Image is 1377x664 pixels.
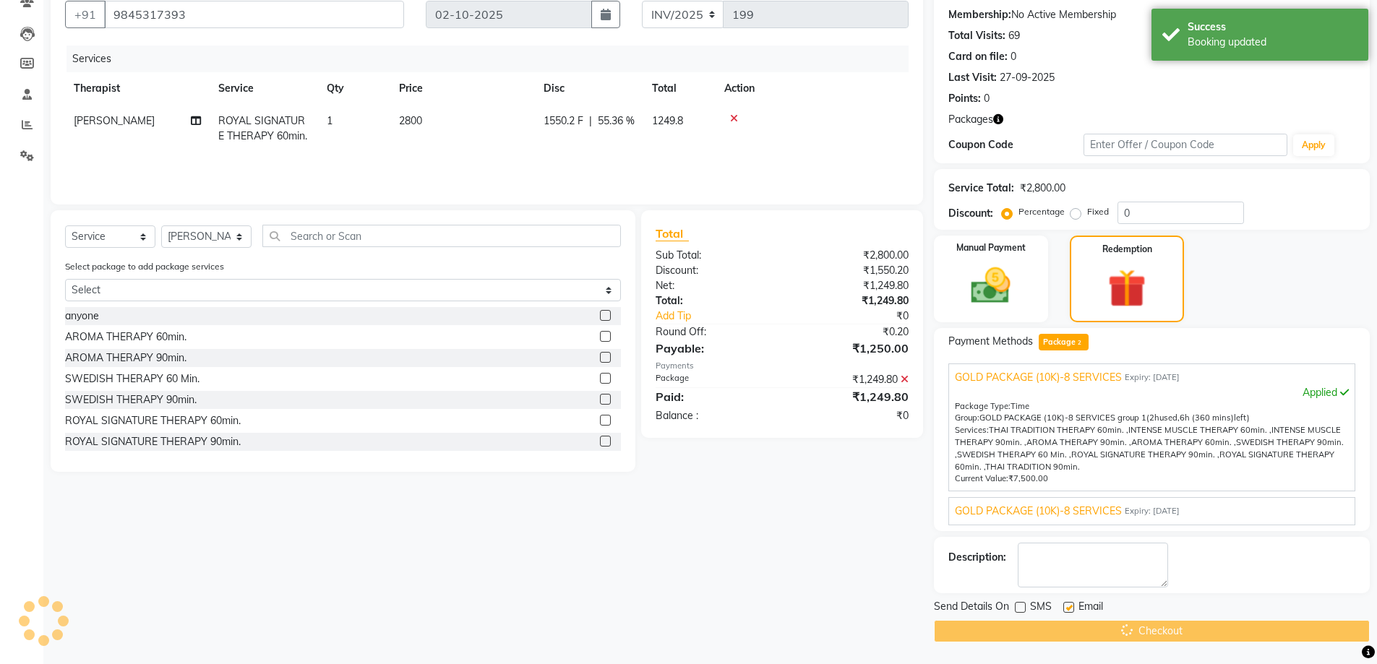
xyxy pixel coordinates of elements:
[782,278,919,293] div: ₹1,249.80
[985,462,1080,472] span: THAI TRADITION 90min.
[1293,134,1334,156] button: Apply
[948,7,1355,22] div: No Active Membership
[955,401,1011,411] span: Package Type:
[948,137,1084,152] div: Coupon Code
[955,370,1122,385] span: GOLD PACKAGE (10K)-8 SERVICES
[652,114,683,127] span: 1249.8
[716,72,909,105] th: Action
[598,113,635,129] span: 55.36 %
[262,225,621,247] input: Search or Scan
[645,248,782,263] div: Sub Total:
[656,226,689,241] span: Total
[1011,49,1016,64] div: 0
[1125,505,1180,517] span: Expiry: [DATE]
[984,91,990,106] div: 0
[1084,134,1287,156] input: Enter Offer / Coupon Code
[390,72,535,105] th: Price
[210,72,318,105] th: Service
[955,425,1341,447] span: INTENSE MUSCLE THERAPY 90min. ,
[318,72,390,105] th: Qty
[782,372,919,387] div: ₹1,249.80
[1096,264,1158,312] img: _gift.svg
[948,206,993,221] div: Discount:
[1011,401,1029,411] span: Time
[955,449,1334,472] span: ROYAL SIGNATURE THERAPY 60min. ,
[645,309,805,324] a: Add Tip
[67,46,919,72] div: Services
[218,114,307,142] span: ROYAL SIGNATURE THERAPY 60min.
[956,241,1026,254] label: Manual Payment
[65,350,186,366] div: AROMA THERAPY 90min.
[1131,437,1236,447] span: AROMA THERAPY 60min. ,
[65,309,99,324] div: anyone
[645,324,782,340] div: Round Off:
[645,278,782,293] div: Net:
[957,449,1071,460] span: SWEDISH THERAPY 60 Min. ,
[645,340,782,357] div: Payable:
[934,599,1009,617] span: Send Details On
[327,114,333,127] span: 1
[1128,425,1271,435] span: INTENSE MUSCLE THERAPY 60min. ,
[1020,181,1065,196] div: ₹2,800.00
[643,72,716,105] th: Total
[65,392,197,408] div: SWEDISH THERAPY 90min.
[589,113,592,129] span: |
[955,504,1122,519] span: GOLD PACKAGE (10K)-8 SERVICES
[1026,437,1131,447] span: AROMA THERAPY 90min. ,
[948,550,1006,565] div: Description:
[65,260,224,273] label: Select package to add package services
[948,28,1005,43] div: Total Visits:
[782,293,919,309] div: ₹1,249.80
[1188,35,1357,50] div: Booking updated
[1018,205,1065,218] label: Percentage
[1078,599,1103,617] span: Email
[65,329,186,345] div: AROMA THERAPY 60min.
[955,473,1008,483] span: Current Value:
[74,114,155,127] span: [PERSON_NAME]
[948,334,1033,349] span: Payment Methods
[544,113,583,129] span: 1550.2 F
[948,49,1008,64] div: Card on file:
[1102,243,1152,256] label: Redemption
[782,324,919,340] div: ₹0.20
[948,70,997,85] div: Last Visit:
[65,371,200,387] div: SWEDISH THERAPY 60 Min.
[1076,339,1084,348] span: 2
[1125,371,1180,384] span: Expiry: [DATE]
[979,413,1250,423] span: used, left)
[65,434,241,449] div: ROYAL SIGNATURE THERAPY 90min.
[782,408,919,423] div: ₹0
[645,293,782,309] div: Total:
[535,72,643,105] th: Disc
[782,248,919,263] div: ₹2,800.00
[1087,205,1109,218] label: Fixed
[948,112,993,127] span: Packages
[1039,334,1089,350] span: Package
[1071,449,1219,460] span: ROYAL SIGNATURE THERAPY 90min. ,
[65,72,210,105] th: Therapist
[979,413,1146,423] span: GOLD PACKAGE (10K)-8 SERVICES group 1
[1008,28,1020,43] div: 69
[65,413,241,428] div: ROYAL SIGNATURE THERAPY 60min.
[1188,20,1357,35] div: Success
[1030,599,1052,617] span: SMS
[955,413,979,423] span: Group:
[948,7,1011,22] div: Membership:
[1146,413,1159,423] span: (2h
[656,360,908,372] div: Payments
[948,91,981,106] div: Points:
[955,425,989,435] span: Services:
[958,263,1023,309] img: _cash.svg
[104,1,404,28] input: Search by Name/Mobile/Email/Code
[782,263,919,278] div: ₹1,550.20
[645,372,782,387] div: Package
[1180,413,1234,423] span: 6h (360 mins)
[645,263,782,278] div: Discount:
[805,309,919,324] div: ₹0
[645,388,782,405] div: Paid:
[1000,70,1055,85] div: 27-09-2025
[989,425,1128,435] span: THAI TRADITION THERAPY 60min. ,
[399,114,422,127] span: 2800
[782,388,919,405] div: ₹1,249.80
[955,385,1349,400] div: Applied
